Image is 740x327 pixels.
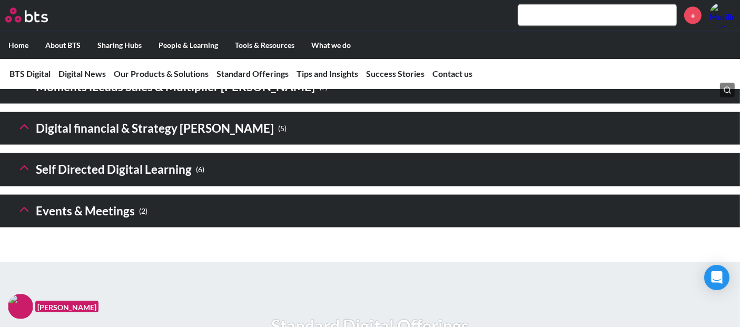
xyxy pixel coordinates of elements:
[8,294,33,319] img: F
[89,32,150,59] label: Sharing Hubs
[17,200,147,223] h3: Events & Meetings
[709,3,735,28] a: Profile
[366,68,425,78] a: Success Stories
[297,68,358,78] a: Tips and Insights
[150,32,226,59] label: People & Learning
[226,32,303,59] label: Tools & Resources
[37,32,89,59] label: About BTS
[278,122,287,136] small: ( 5 )
[704,265,729,290] div: Open Intercom Messenger
[5,8,67,23] a: Go home
[5,8,48,23] img: BTS Logo
[432,68,472,78] a: Contact us
[709,3,735,28] img: Murillo Iotti
[303,32,359,59] label: What we do
[17,158,204,181] h3: Self Directed Digital Learning
[114,68,209,78] a: Our Products & Solutions
[139,204,147,219] small: ( 2 )
[196,163,204,177] small: ( 6 )
[35,301,98,313] figcaption: [PERSON_NAME]
[58,68,106,78] a: Digital News
[216,68,289,78] a: Standard Offerings
[684,7,702,24] a: +
[9,68,51,78] a: BTS Digital
[17,117,287,140] h3: Digital financial & Strategy [PERSON_NAME]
